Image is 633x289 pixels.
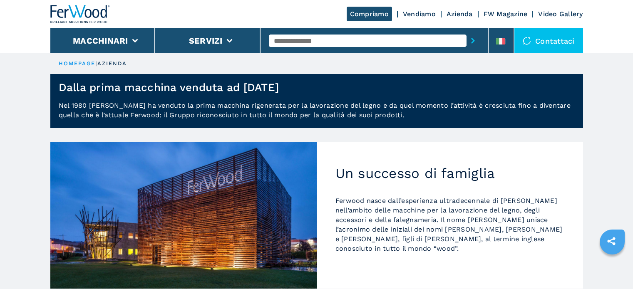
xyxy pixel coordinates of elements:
a: Compriamo [347,7,392,21]
span: | [95,60,97,67]
p: Nel 1980 [PERSON_NAME] ha venduto la prima macchina rigenerata per la lavorazione del legno e da ... [50,101,583,128]
button: Macchinari [73,36,128,46]
a: Azienda [447,10,473,18]
button: Servizi [189,36,223,46]
img: Un successo di famiglia [50,142,317,289]
h2: Un successo di famiglia [335,165,564,182]
button: submit-button [467,31,479,50]
div: Contattaci [514,28,583,53]
img: Ferwood [50,5,110,23]
a: Vendiamo [403,10,436,18]
img: Contattaci [523,37,531,45]
a: Video Gallery [538,10,583,18]
a: FW Magazine [484,10,528,18]
p: Ferwood nasce dall’esperienza ultradecennale di [PERSON_NAME] nell’ambito delle macchine per la l... [335,196,564,253]
h1: Dalla prima macchina venduta ad [DATE] [59,81,279,94]
a: sharethis [601,231,622,252]
iframe: Chat [598,252,627,283]
a: HOMEPAGE [59,60,96,67]
p: azienda [97,60,127,67]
